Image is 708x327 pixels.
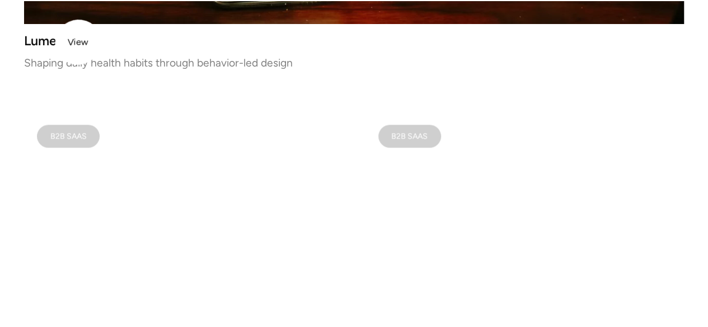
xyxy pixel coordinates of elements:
[50,133,87,139] div: B2B SAAS
[24,36,684,46] h3: Lume Health
[391,133,428,139] div: B2B SAAS
[24,59,684,67] p: Shaping daily health habits through behavior-led design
